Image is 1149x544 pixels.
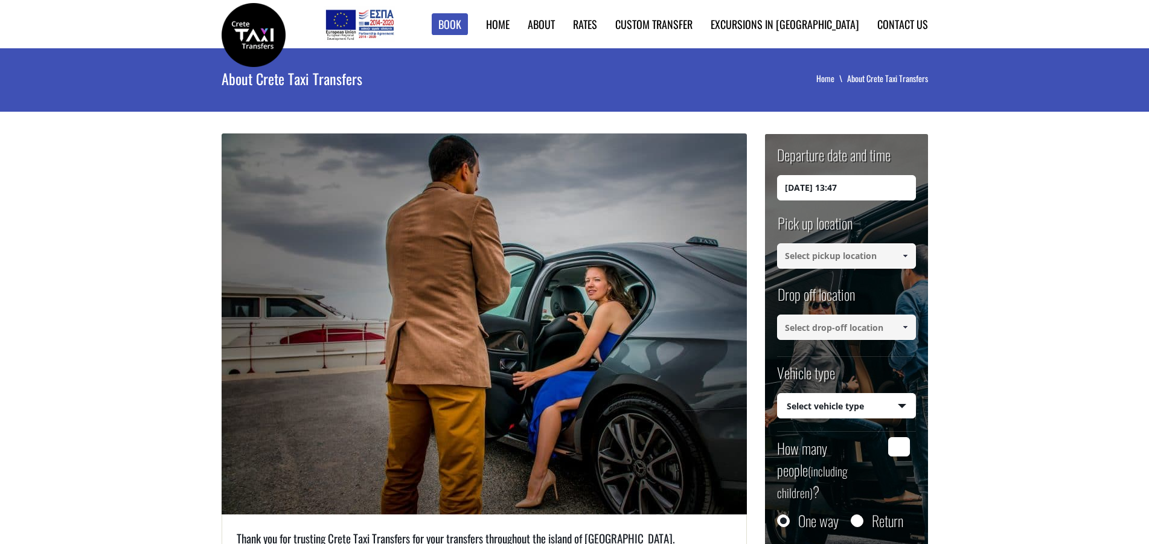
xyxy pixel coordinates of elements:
img: Crete Taxi Transfers | No1 Reliable Crete Taxi Transfers | Crete Taxi Transfers [222,3,286,67]
a: Home [486,16,510,32]
small: (including children) [777,462,848,502]
label: Pick up location [777,213,853,243]
label: Drop off location [777,284,855,315]
a: Custom Transfer [615,16,693,32]
label: Vehicle type [777,362,835,393]
a: About [528,16,555,32]
span: Select vehicle type [778,394,915,419]
h1: About Crete Taxi Transfers [222,48,615,109]
li: About Crete Taxi Transfers [847,72,928,85]
label: Return [872,514,903,526]
a: Excursions in [GEOGRAPHIC_DATA] [711,16,859,32]
a: Show All Items [895,315,915,340]
img: Professional driver of Crete Taxi Transfers helping a lady of or a Mercedes luxury taxi. [222,133,747,514]
a: Home [816,72,847,85]
a: Contact us [877,16,928,32]
input: Select pickup location [777,243,916,269]
img: e-bannersEUERDF180X90.jpg [324,6,395,42]
label: Departure date and time [777,144,891,175]
a: Rates [573,16,597,32]
a: Show All Items [895,243,915,269]
a: Book [432,13,468,36]
a: Crete Taxi Transfers | No1 Reliable Crete Taxi Transfers | Crete Taxi Transfers [222,27,286,40]
label: One way [798,514,839,526]
label: How many people ? [777,437,882,502]
input: Select drop-off location [777,315,916,340]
